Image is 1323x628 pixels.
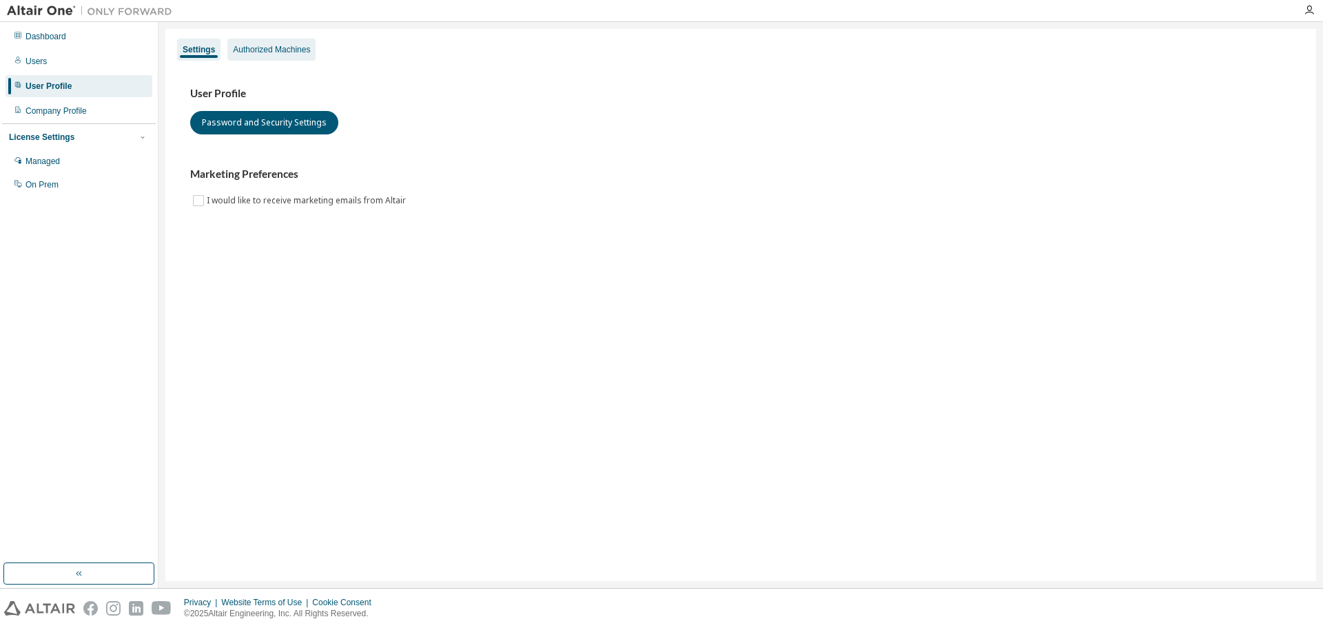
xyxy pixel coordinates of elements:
div: Privacy [184,597,221,608]
p: © 2025 Altair Engineering, Inc. All Rights Reserved. [184,608,380,620]
div: On Prem [25,179,59,190]
img: Altair One [7,4,179,18]
div: Cookie Consent [312,597,379,608]
div: Authorized Machines [233,44,310,55]
div: License Settings [9,132,74,143]
img: facebook.svg [83,601,98,616]
label: I would like to receive marketing emails from Altair [207,192,409,209]
div: Website Terms of Use [221,597,312,608]
img: instagram.svg [106,601,121,616]
div: Company Profile [25,105,87,117]
button: Password and Security Settings [190,111,338,134]
div: Managed [25,156,60,167]
div: Users [25,56,47,67]
img: altair_logo.svg [4,601,75,616]
h3: Marketing Preferences [190,168,1291,181]
img: youtube.svg [152,601,172,616]
div: User Profile [25,81,72,92]
div: Dashboard [25,31,66,42]
img: linkedin.svg [129,601,143,616]
div: Settings [183,44,215,55]
h3: User Profile [190,87,1291,101]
